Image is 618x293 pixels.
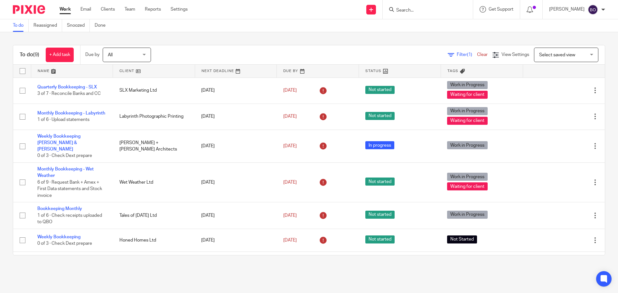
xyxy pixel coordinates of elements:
span: Waiting for client [447,91,488,99]
a: Reports [145,6,161,13]
span: Not started [365,112,395,120]
td: DANIMI OPERATIONS UK LIMITED [113,252,195,278]
span: Get Support [489,7,513,12]
a: Done [95,19,110,32]
span: [DATE] [283,144,297,148]
td: Wet Weather Ltd [113,163,195,202]
input: Search [396,8,454,14]
td: [DATE] [195,229,277,252]
span: Tags [447,69,458,73]
span: Not started [365,235,395,243]
span: Not started [365,178,395,186]
span: 6 of 9 · Request Bank + Amex + First Data statements and Stock invoice [37,180,102,198]
td: [DATE] [195,104,277,130]
td: SLX Marketing Ltd [113,78,195,104]
span: [DATE] [283,238,297,243]
a: Email [80,6,91,13]
span: 0 of 3 · Check Dext prepare [37,154,92,158]
span: 0 of 3 · Check Dext prepare [37,241,92,246]
a: Quarterly Bookkeeping - SLX [37,85,97,89]
a: Monthly Bookkeeping - Labyrinth [37,111,105,115]
td: Tales of [DATE] Ltd [113,202,195,229]
span: Work in Progress [447,81,488,89]
td: [DATE] [195,202,277,229]
h1: To do [20,51,39,58]
a: Weekly Bookkeeping [37,235,80,239]
span: Not started [365,211,395,219]
a: Bookkeeping Monthly [37,206,82,211]
span: Work in Progress [447,173,488,181]
span: [DATE] [283,213,297,218]
span: Not started [365,86,395,94]
span: 1 of 6 · Upload statements [37,118,89,122]
img: svg%3E [588,5,598,15]
span: Waiting for client [447,182,488,190]
span: (9) [33,52,39,57]
a: Monthly Bookkeeping - Wet Weather [37,167,94,178]
a: Clear [477,52,488,57]
td: [DATE] [195,130,277,163]
a: Team [125,6,135,13]
a: Snoozed [67,19,90,32]
span: All [108,53,113,57]
a: Settings [171,6,188,13]
td: [DATE] [195,252,277,278]
td: [DATE] [195,163,277,202]
span: 1 of 6 · Check receipts uploaded to QBO [37,213,102,224]
td: [DATE] [195,78,277,104]
span: 3 of 7 · Reconcile Banks and CC [37,92,101,96]
p: Due by [85,51,99,58]
span: Not Started [447,235,477,243]
td: Labyrinth Photographic Printing [113,104,195,130]
a: To do [13,19,29,32]
a: Clients [101,6,115,13]
span: [DATE] [283,180,297,185]
span: Waiting for client [447,117,488,125]
span: Select saved view [539,53,575,57]
a: + Add task [46,48,74,62]
td: Honed Homes Ltd [113,229,195,252]
span: Filter [457,52,477,57]
a: Work [60,6,71,13]
img: Pixie [13,5,45,14]
span: [DATE] [283,114,297,119]
span: In progress [365,141,394,149]
span: Work in Progress [447,141,488,149]
span: Work in Progress [447,211,488,219]
p: [PERSON_NAME] [549,6,585,13]
a: Weekly Bookkeeping [PERSON_NAME] & [PERSON_NAME] [37,134,80,152]
span: View Settings [501,52,529,57]
td: [PERSON_NAME] + [PERSON_NAME] Architects [113,130,195,163]
span: (1) [467,52,472,57]
a: Reassigned [33,19,62,32]
span: [DATE] [283,88,297,93]
span: Work in Progress [447,107,488,115]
